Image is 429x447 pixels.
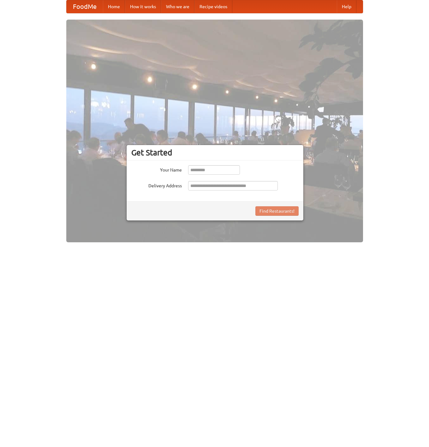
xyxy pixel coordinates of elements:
[67,0,103,13] a: FoodMe
[131,181,182,189] label: Delivery Address
[131,165,182,173] label: Your Name
[194,0,232,13] a: Recipe videos
[337,0,356,13] a: Help
[131,148,299,157] h3: Get Started
[255,206,299,216] button: Find Restaurants!
[161,0,194,13] a: Who we are
[103,0,125,13] a: Home
[125,0,161,13] a: How it works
